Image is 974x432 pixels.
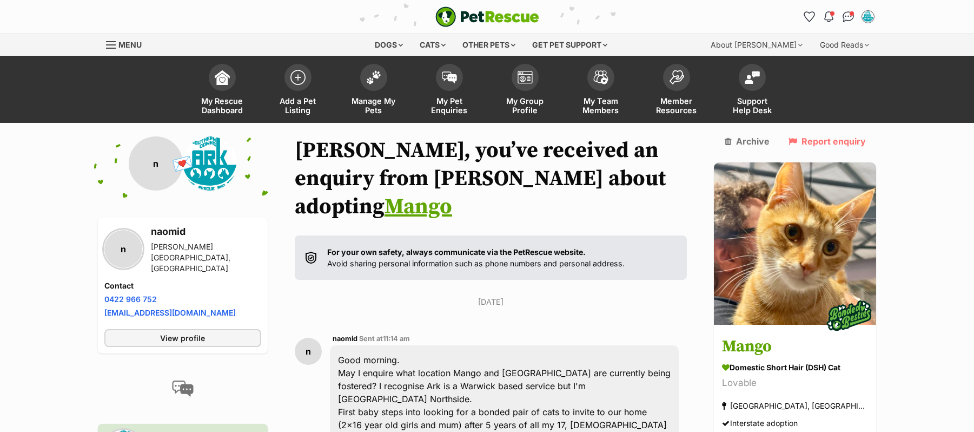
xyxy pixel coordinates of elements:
span: Add a Pet Listing [274,96,322,115]
img: conversation-icon-4a6f8262b818ee0b60e3300018af0b2d0b884aa5de6e9bcb8d3d4eeb1a70a7c4.svg [172,381,194,397]
img: manage-my-pets-icon-02211641906a0b7f246fdf0571729dbe1e7629f14944591b6c1af311fb30b64b.svg [366,70,381,84]
div: Dogs [367,34,410,56]
a: Mango [385,193,452,220]
a: Archive [725,136,770,146]
span: My Team Members [577,96,625,115]
div: n [129,136,183,191]
a: My Group Profile [487,58,563,123]
img: Southern Downs ARK profile pic [183,136,237,191]
div: Get pet support [525,34,615,56]
span: Menu [118,40,142,49]
p: [DATE] [295,296,687,307]
span: Support Help Desk [728,96,777,115]
a: My Rescue Dashboard [184,58,260,123]
img: pet-enquiries-icon-7e3ad2cf08bfb03b45e93fb7055b45f3efa6380592205ae92323e6603595dc1f.svg [442,71,457,83]
span: Member Resources [652,96,701,115]
img: help-desk-icon-fdf02630f3aa405de69fd3d07c3f3aa587a6932b1a1747fa1d2bba05be0121f9.svg [745,71,760,84]
div: n [104,230,142,268]
a: Support Help Desk [714,58,790,123]
img: Mango [714,162,876,325]
div: Interstate adoption [722,416,798,431]
span: Sent at [359,335,410,343]
span: View profile [160,332,205,344]
a: Add a Pet Listing [260,58,336,123]
a: Menu [106,34,149,54]
div: Good Reads [812,34,877,56]
div: Lovable [722,376,868,391]
img: notifications-46538b983faf8c2785f20acdc204bb7945ddae34d4c08c2a6579f10ce5e182be.svg [824,11,833,22]
span: 11:14 am [383,335,410,343]
a: Member Resources [639,58,714,123]
div: [PERSON_NAME][GEOGRAPHIC_DATA], [GEOGRAPHIC_DATA] [151,241,261,274]
h4: Contact [104,280,261,291]
img: Kathleen Keefe profile pic [863,11,873,22]
span: My Group Profile [501,96,549,115]
button: My account [859,8,877,25]
a: [EMAIL_ADDRESS][DOMAIN_NAME] [104,308,236,317]
a: My Pet Enquiries [412,58,487,123]
span: My Rescue Dashboard [198,96,247,115]
img: team-members-icon-5396bd8760b3fe7c0b43da4ab00e1e3bb1a5d9ba89233759b79545d2d3fc5d0d.svg [593,70,608,84]
a: 0422 966 752 [104,294,157,304]
div: Other pets [455,34,523,56]
span: naomid [333,335,357,343]
ul: Account quick links [801,8,877,25]
span: Manage My Pets [349,96,398,115]
img: add-pet-listing-icon-0afa8454b4691262ce3f59096e99ab1cd57d4a30225e0717b998d2c9b9846f56.svg [290,70,306,85]
h3: Mango [722,335,868,359]
img: bonded besties [822,289,876,343]
a: PetRescue [435,6,539,27]
h1: [PERSON_NAME], you’ve received an enquiry from [PERSON_NAME] about adopting [295,136,687,221]
img: member-resources-icon-8e73f808a243e03378d46382f2149f9095a855e16c252ad45f914b54edf8863c.svg [669,70,684,84]
p: Avoid sharing personal information such as phone numbers and personal address. [327,246,625,270]
a: Favourites [801,8,818,25]
a: Conversations [840,8,857,25]
img: dashboard-icon-eb2f2d2d3e046f16d808141f083e7271f6b2e854fb5c12c21221c1fb7104beca.svg [215,70,230,85]
button: Notifications [820,8,838,25]
a: View profile [104,329,261,347]
a: Manage My Pets [336,58,412,123]
div: n [295,338,322,365]
div: About [PERSON_NAME] [703,34,810,56]
div: [GEOGRAPHIC_DATA], [GEOGRAPHIC_DATA] [722,399,868,414]
div: Cats [412,34,453,56]
span: 💌 [170,152,195,175]
img: logo-e224e6f780fb5917bec1dbf3a21bbac754714ae5b6737aabdf751b685950b380.svg [435,6,539,27]
a: My Team Members [563,58,639,123]
span: My Pet Enquiries [425,96,474,115]
div: Domestic Short Hair (DSH) Cat [722,362,868,374]
img: group-profile-icon-3fa3cf56718a62981997c0bc7e787c4b2cf8bcc04b72c1350f741eb67cf2f40e.svg [518,71,533,84]
img: chat-41dd97257d64d25036548639549fe6c8038ab92f7586957e7f3b1b290dea8141.svg [843,11,854,22]
a: Report enquiry [789,136,866,146]
h3: naomid [151,224,261,239]
strong: For your own safety, always communicate via the PetRescue website. [327,247,586,257]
